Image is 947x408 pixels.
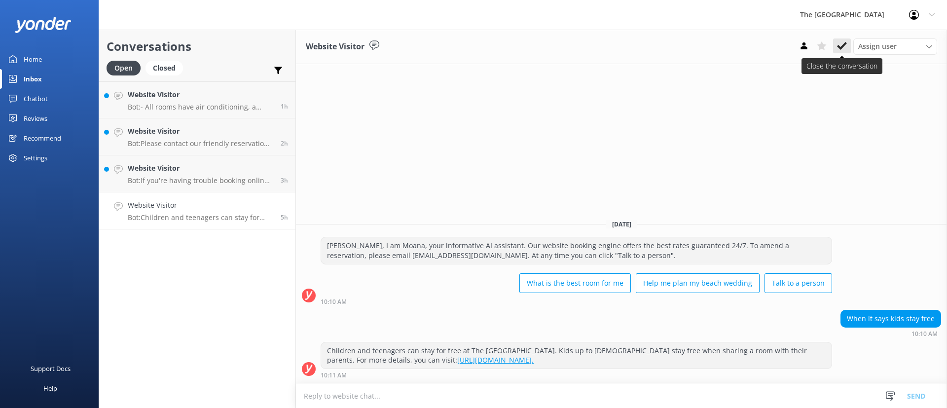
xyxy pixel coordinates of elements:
div: Reviews [24,109,47,128]
div: Children and teenagers can stay for free at The [GEOGRAPHIC_DATA]. Kids up to [DEMOGRAPHIC_DATA] ... [321,342,832,369]
p: Bot: Children and teenagers can stay for free at The [GEOGRAPHIC_DATA]. Kids up to [DEMOGRAPHIC_D... [128,213,273,222]
h4: Website Visitor [128,200,273,211]
a: Website VisitorBot:- All rooms have air conditioning, a ceiling or wall fan, and coffee and tea m... [99,81,295,118]
button: What is the best room for me [519,273,631,293]
h3: Website Visitor [306,40,364,53]
strong: 10:10 AM [911,331,938,337]
span: [DATE] [606,220,637,228]
p: Bot: If you're having trouble booking online, please contact our friendly Reservations team at [E... [128,176,273,185]
h4: Website Visitor [128,163,273,174]
div: Support Docs [31,359,71,378]
strong: 10:10 AM [321,299,347,305]
img: yonder-white-logo.png [15,17,72,33]
div: When it says kids stay free [841,310,941,327]
span: Aug 31 2025 10:10am (UTC -10:00) Pacific/Honolulu [281,213,288,222]
span: Assign user [858,41,897,52]
a: Open [107,62,146,73]
a: Closed [146,62,188,73]
p: Bot: Please contact our friendly reservation staff at [EMAIL_ADDRESS][DOMAIN_NAME] or call +(682)... [128,139,273,148]
a: Website VisitorBot:Please contact our friendly reservation staff at [EMAIL_ADDRESS][DOMAIN_NAME] ... [99,118,295,155]
span: Aug 31 2025 01:07pm (UTC -10:00) Pacific/Honolulu [281,139,288,148]
div: Open [107,61,141,75]
div: Aug 31 2025 10:11am (UTC -10:00) Pacific/Honolulu [321,371,832,378]
span: Aug 31 2025 01:49pm (UTC -10:00) Pacific/Honolulu [281,102,288,111]
div: Home [24,49,42,69]
p: Bot: - All rooms have air conditioning, a ceiling or wall fan, and coffee and tea making faciliti... [128,103,273,111]
h2: Conversations [107,37,288,56]
div: Settings [24,148,47,168]
div: Assign User [853,38,937,54]
div: Help [43,378,57,398]
h4: Website Visitor [128,89,273,100]
div: Chatbot [24,89,48,109]
div: [PERSON_NAME], I am Moana, your informative AI assistant. Our website booking engine offers the b... [321,237,832,263]
h4: Website Visitor [128,126,273,137]
div: Recommend [24,128,61,148]
button: Talk to a person [765,273,832,293]
a: Website VisitorBot:If you're having trouble booking online, please contact our friendly Reservati... [99,155,295,192]
a: [URL][DOMAIN_NAME]. [457,355,534,365]
div: Aug 31 2025 10:10am (UTC -10:00) Pacific/Honolulu [321,298,832,305]
div: Aug 31 2025 10:10am (UTC -10:00) Pacific/Honolulu [840,330,941,337]
div: Inbox [24,69,42,89]
span: Aug 31 2025 12:13pm (UTC -10:00) Pacific/Honolulu [281,176,288,185]
a: Website VisitorBot:Children and teenagers can stay for free at The [GEOGRAPHIC_DATA]. Kids up to ... [99,192,295,229]
strong: 10:11 AM [321,372,347,378]
button: Help me plan my beach wedding [636,273,760,293]
div: Closed [146,61,183,75]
